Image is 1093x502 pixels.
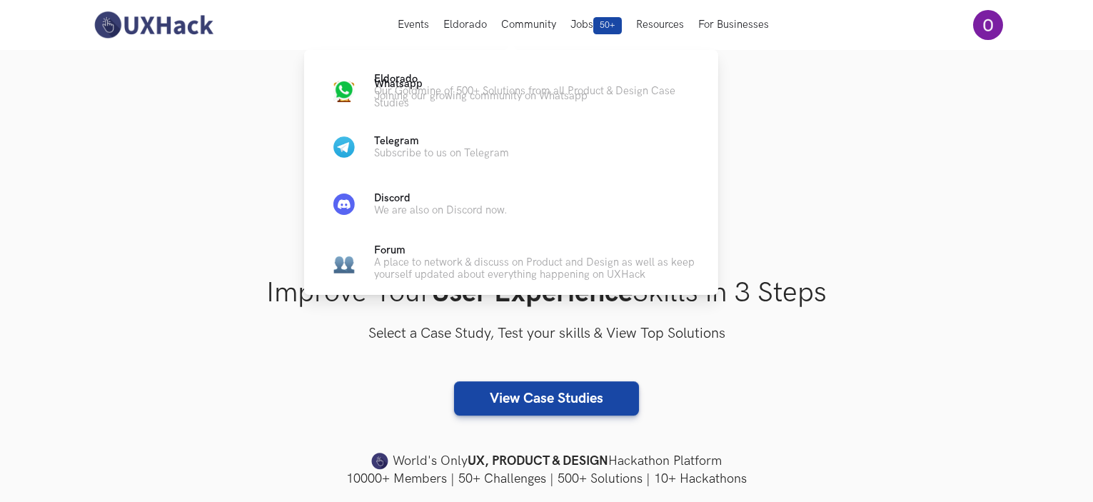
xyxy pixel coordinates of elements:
img: Your profile pic [973,10,1003,40]
img: Whatsapp [333,79,355,101]
h4: 10000+ Members | 50+ Challenges | 500+ Solutions | 10+ Hackathons [90,470,1004,488]
img: uxhack-favicon-image.png [371,452,388,471]
p: Joining our growing community on Whatsapp [374,90,588,102]
h4: World's Only Hackathon Platform [90,451,1004,471]
p: A place to network & discuss on Product and Design as well as keep yourself updated about everyth... [374,256,695,281]
a: TelegramTelegramSubscribe to us on Telegram [327,130,695,164]
a: DiscordDiscordWe are also on Discord now. [327,187,695,221]
span: 50+ [593,17,622,34]
a: UsersForumA place to network & discuss on Product and Design as well as keep yourself updated abo... [327,244,695,281]
strong: UX, PRODUCT & DESIGN [468,451,608,471]
img: Discord [333,194,355,215]
a: View Case Studies [454,381,639,416]
p: Subscribe to us on Telegram [374,147,509,159]
p: We are also on Discord now. [374,204,508,216]
img: UXHack-logo.png [90,10,217,40]
h1: Improve Your Skills in 3 Steps [90,276,1004,310]
img: Users [333,252,355,273]
span: Whatsapp [374,78,423,90]
span: Forum [374,244,406,256]
span: Discord [374,192,410,204]
h3: Select a Case Study, Test your skills & View Top Solutions [90,323,1004,346]
span: Telegram [374,135,419,147]
a: WhatsappWhatsappJoining our growing community on Whatsapp [327,73,695,107]
img: Telegram [333,136,355,158]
